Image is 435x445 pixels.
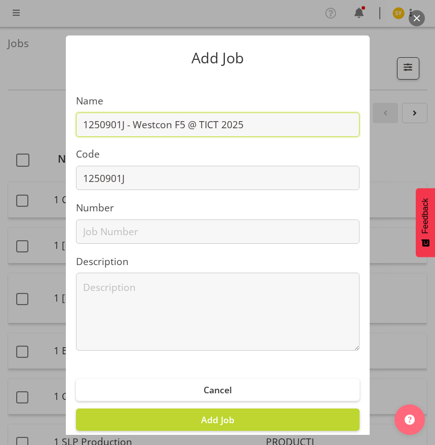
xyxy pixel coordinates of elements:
[405,415,415,425] img: help-xxl-2.png
[76,51,360,65] p: Add Job
[76,219,360,244] input: Job Number
[76,113,360,137] input: Job Name
[76,201,360,215] label: Number
[76,254,360,269] label: Description
[204,384,232,396] span: Cancel
[76,94,360,108] label: Name
[76,147,360,162] label: Code
[76,379,360,401] button: Cancel
[201,414,234,426] span: Add Job
[416,188,435,257] button: Feedback - Show survey
[421,198,430,234] span: Feedback
[76,166,360,190] input: Job Code
[76,409,360,431] button: Add Job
